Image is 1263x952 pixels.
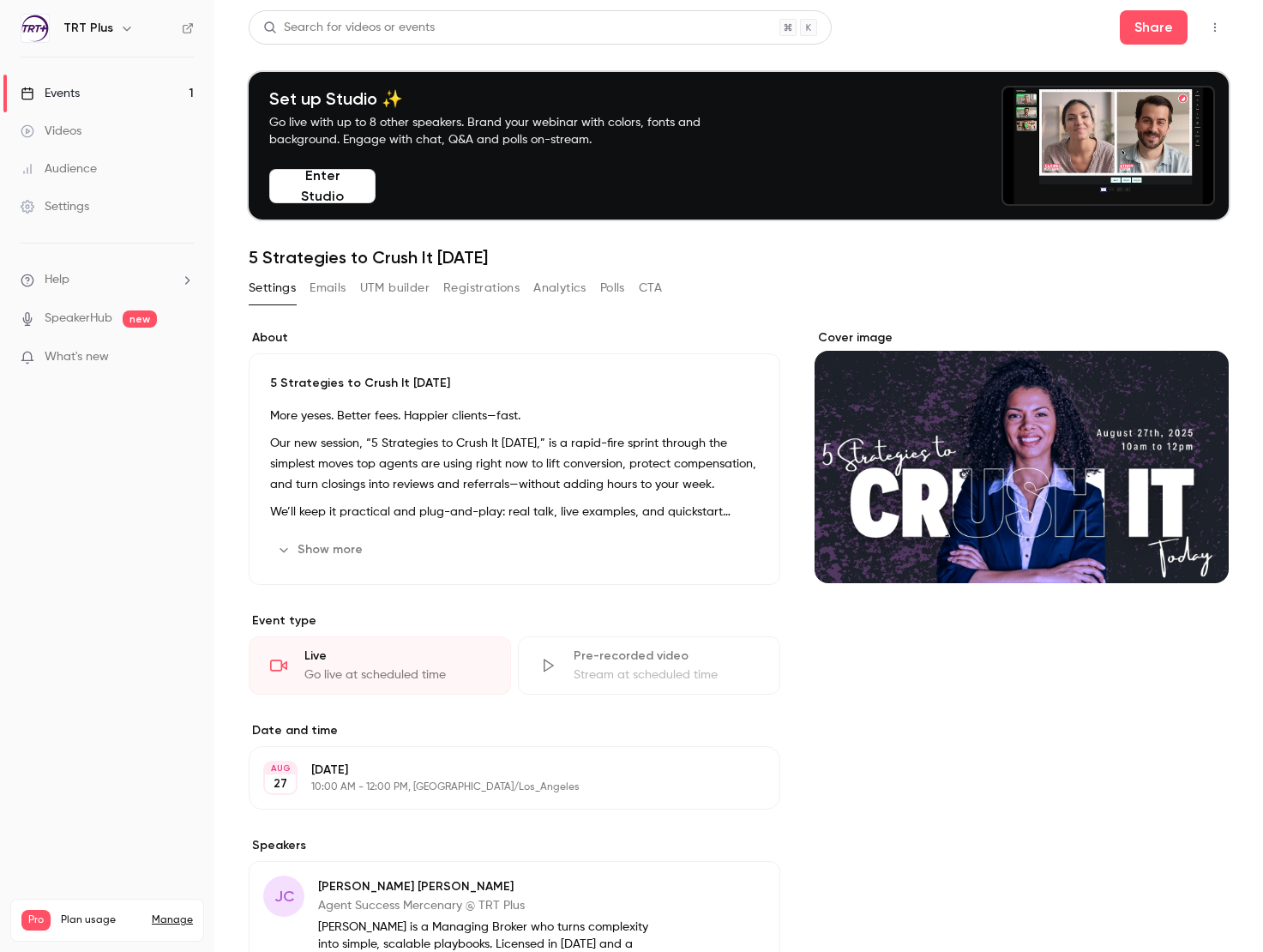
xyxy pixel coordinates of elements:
[815,329,1229,583] section: Cover image
[600,274,625,302] button: Polls
[249,274,296,302] button: Settings
[318,878,669,895] p: [PERSON_NAME] [PERSON_NAME]
[21,271,194,289] li: help-dropdown-opener
[270,502,759,522] p: We’ll keep it practical and plug-and-play: real talk, live examples, and quickstart templates you...
[1120,10,1188,45] button: Share
[318,897,669,914] p: Agent Success Mercenary @ TRT Plus
[311,762,689,779] p: [DATE]
[574,666,759,684] div: Stream at scheduled time
[574,648,759,665] div: Pre-recorded video
[274,885,294,908] span: JC
[21,910,51,931] span: Pro
[45,348,109,366] span: What's new
[45,310,112,328] a: SpeakerHub
[443,274,520,302] button: Registrations
[249,722,780,739] label: Date and time
[21,198,89,215] div: Settings
[815,329,1229,346] label: Cover image
[304,666,490,684] div: Go live at scheduled time
[533,274,586,302] button: Analytics
[152,913,193,927] a: Manage
[360,274,430,302] button: UTM builder
[249,329,780,346] label: About
[249,636,511,695] div: LiveGo live at scheduled time
[269,169,376,203] button: Enter Studio
[45,271,69,289] span: Help
[249,612,780,630] p: Event type
[270,433,759,495] p: Our new session, “5 Strategies to Crush It [DATE],” is a rapid-fire sprint through the simplest m...
[518,636,780,695] div: Pre-recorded videoStream at scheduled time
[21,123,81,140] div: Videos
[311,780,689,794] p: 10:00 AM - 12:00 PM, [GEOGRAPHIC_DATA]/Los_Angeles
[123,310,157,328] span: new
[269,88,741,109] h4: Set up Studio ✨
[270,536,373,563] button: Show more
[639,274,662,302] button: CTA
[265,762,296,774] div: AUG
[63,20,113,37] h6: TRT Plus
[263,19,435,37] div: Search for videos or events
[304,648,490,665] div: Live
[21,160,97,178] div: Audience
[269,114,741,148] p: Go live with up to 8 other speakers. Brand your webinar with colors, fonts and background. Engage...
[21,85,80,102] div: Events
[249,247,1229,268] h1: 5 Strategies to Crush It [DATE]
[21,15,49,42] img: TRT Plus
[270,375,759,392] p: 5 Strategies to Crush It [DATE]
[310,274,346,302] button: Emails
[274,775,287,792] p: 27
[61,913,141,927] span: Plan usage
[270,406,759,426] p: More yeses. Better fees. Happier clients—fast.
[249,837,780,854] label: Speakers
